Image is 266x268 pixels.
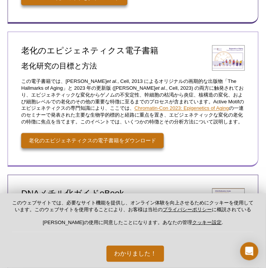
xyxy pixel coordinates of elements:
a: 老化のエピジェネティクスの電子書籍をダウンロード [21,133,164,148]
a: プライバシーポリシー [163,207,212,212]
a: Chromatin-Con 2023: Epigenetics of Aging [135,106,229,111]
h3: 老化研究の目標と方法 [21,61,207,70]
button: わかりました！ [106,246,164,262]
a: DNA Methylation Guide eBook [212,189,245,215]
font: . [222,220,223,225]
h2: 老化のエピジェネティクス電子書籍 [21,45,207,56]
em: et al. [106,78,117,84]
a: Epigenetics of Aging eBook [212,45,245,72]
div: インターコムメッセンジャーを開く [240,242,258,260]
p: この電子書籍では、[PERSON_NAME] , Cell, 2013 によるオリジナルの画期的な出版物「The Hallmarks of Aging」と 2023 年の更新版 ([PERSON... [21,78,245,126]
img: 老化のエピジェネティクス電子書籍 [212,45,245,71]
h2: DNAメチル化ガイドeBook [21,189,207,199]
img: DNAメチル化ガイドeBook [212,189,245,214]
button: クッキー設定 [192,219,222,226]
font: このウェブサイトでは、必要なサイト機能を提供し、オンライン体験を向上させるためにクッキーを使用しています。このウェブサイトを使用することにより、お客様は当社の に概説されている[PERSON_N... [13,200,254,225]
em: et al. [155,85,166,91]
